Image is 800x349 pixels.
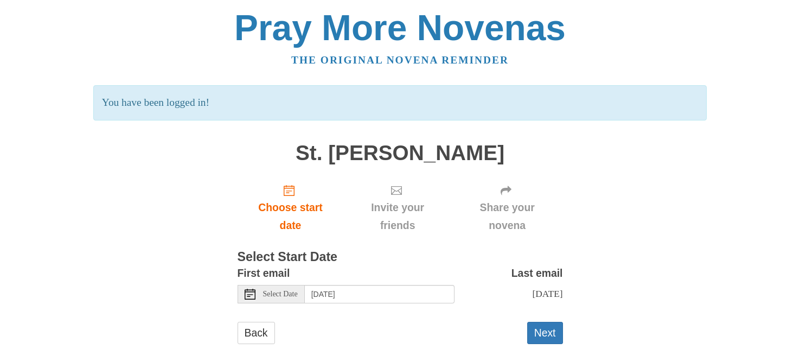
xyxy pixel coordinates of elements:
a: The original novena reminder [291,54,509,66]
a: Back [238,322,275,344]
span: Share your novena [463,199,552,234]
span: Select Date [263,290,298,298]
div: Click "Next" to confirm your start date first. [452,175,563,240]
button: Next [527,322,563,344]
label: Last email [511,264,563,282]
h3: Select Start Date [238,250,563,264]
span: Choose start date [248,199,333,234]
p: You have been logged in! [93,85,707,120]
label: First email [238,264,290,282]
div: Click "Next" to confirm your start date first. [343,175,451,240]
span: Invite your friends [354,199,440,234]
span: [DATE] [532,288,562,299]
h1: St. [PERSON_NAME] [238,142,563,165]
a: Pray More Novenas [234,8,566,48]
a: Choose start date [238,175,344,240]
